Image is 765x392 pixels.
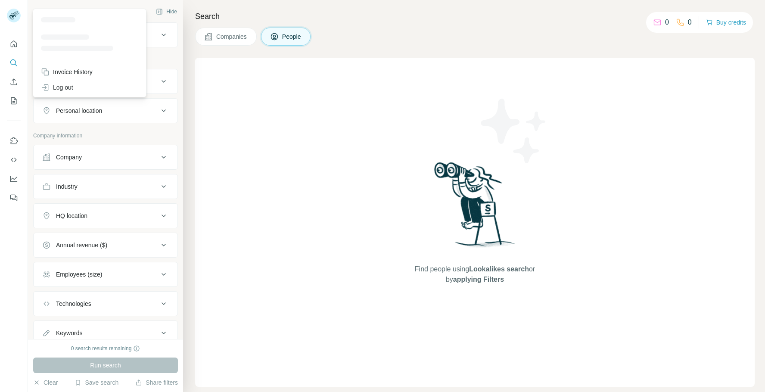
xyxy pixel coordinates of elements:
[135,378,178,387] button: Share filters
[7,74,21,90] button: Enrich CSV
[34,235,177,255] button: Annual revenue ($)
[195,10,755,22] h4: Search
[56,241,107,249] div: Annual revenue ($)
[430,160,520,256] img: Surfe Illustration - Woman searching with binoculars
[34,176,177,197] button: Industry
[56,106,102,115] div: Personal location
[216,32,248,41] span: Companies
[469,265,529,273] span: Lookalikes search
[665,17,669,28] p: 0
[33,8,60,16] div: New search
[7,133,21,149] button: Use Surfe on LinkedIn
[56,299,91,308] div: Technologies
[34,293,177,314] button: Technologies
[7,171,21,187] button: Dashboard
[7,190,21,205] button: Feedback
[75,378,118,387] button: Save search
[56,212,87,220] div: HQ location
[71,345,140,352] div: 0 search results remaining
[7,93,21,109] button: My lists
[56,270,102,279] div: Employees (size)
[282,32,302,41] span: People
[688,17,692,28] p: 0
[33,378,58,387] button: Clear
[56,182,78,191] div: Industry
[34,205,177,226] button: HQ location
[475,92,553,170] img: Surfe Illustration - Stars
[34,264,177,285] button: Employees (size)
[34,323,177,343] button: Keywords
[41,83,73,92] div: Log out
[41,68,93,76] div: Invoice History
[56,153,82,162] div: Company
[453,276,504,283] span: applying Filters
[34,100,177,121] button: Personal location
[7,36,21,52] button: Quick start
[56,329,82,337] div: Keywords
[706,16,746,28] button: Buy credits
[33,132,178,140] p: Company information
[7,55,21,71] button: Search
[406,264,544,285] span: Find people using or by
[34,147,177,168] button: Company
[7,152,21,168] button: Use Surfe API
[150,5,183,18] button: Hide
